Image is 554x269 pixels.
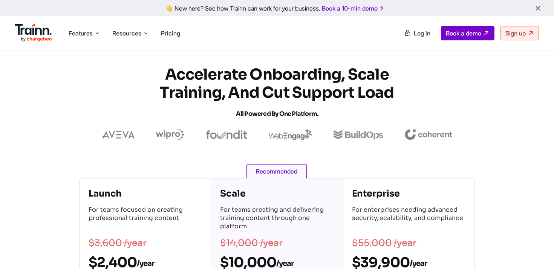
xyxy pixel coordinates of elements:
sub: /year [276,259,294,268]
span: Book a demo [446,29,481,37]
div: 👋 New here? See how Trainn can work for your business. [5,5,549,12]
a: Book a 10-min demo [320,3,386,14]
s: $14,000 /year [220,237,283,249]
span: Sign up [505,29,526,37]
sub: /year [137,259,154,268]
p: For enterprises needing advanced security, scalability, and compliance [352,206,465,232]
s: $3,600 /year [89,237,147,249]
h4: Enterprise [352,188,465,200]
h4: Launch [89,188,202,200]
a: Log in [399,26,435,40]
img: Trainn Logo [15,24,52,42]
h4: Scale [220,188,333,200]
img: foundit logo [205,130,248,139]
img: wipro logo [156,129,184,140]
sub: /year [410,259,427,268]
p: For teams creating and delivering training content through one platform [220,206,333,232]
img: webengage logo [269,129,312,140]
img: aveva logo [102,131,135,138]
a: Pricing [161,29,180,37]
a: Sign up [500,26,539,40]
a: Book a demo [441,26,494,40]
img: buildops logo [334,130,383,140]
span: Log in [414,29,430,37]
h1: Accelerate Onboarding, Scale Training, and Cut Support Load [141,66,413,123]
span: Features [69,29,93,37]
span: Recommended [246,164,307,178]
p: For teams focused on creating professional training content [89,206,202,232]
span: Resources [112,29,141,37]
s: $55,000 /year [352,237,416,249]
span: All Powered by One Platform. [236,110,318,118]
img: coherent logo [404,129,452,140]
